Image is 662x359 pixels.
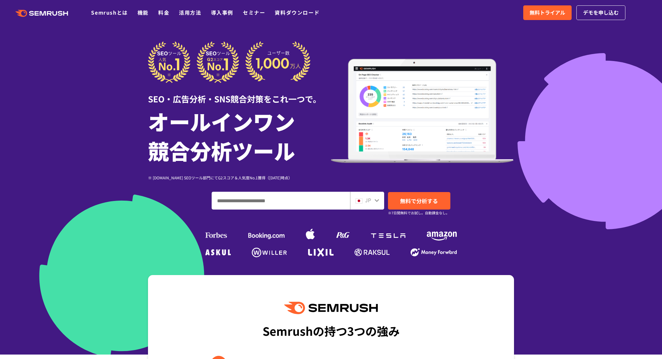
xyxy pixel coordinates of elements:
[388,210,449,216] small: ※7日間無料でお試し。自動課金なし。
[91,9,128,16] a: Semrushとは
[388,192,450,210] a: 無料で分析する
[365,196,371,204] span: JP
[284,302,378,314] img: Semrush
[148,83,331,105] div: SEO・広告分析・SNS競合対策をこれ一つで。
[211,9,233,16] a: 導入事例
[212,192,350,209] input: ドメイン、キーワードまたはURLを入力してください
[148,107,331,165] h1: オールインワン 競合分析ツール
[583,9,619,17] span: デモを申し込む
[137,9,149,16] a: 機能
[530,9,565,17] span: 無料トライアル
[263,319,400,342] div: Semrushの持つ3つの強み
[158,9,169,16] a: 料金
[179,9,201,16] a: 活用方法
[148,175,331,181] div: ※ [DOMAIN_NAME] SEOツール部門にてG2スコア＆人気度No.1獲得（[DATE]時点）
[400,197,438,205] span: 無料で分析する
[243,9,265,16] a: セミナー
[576,5,625,20] a: デモを申し込む
[275,9,320,16] a: 資料ダウンロード
[523,5,572,20] a: 無料トライアル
